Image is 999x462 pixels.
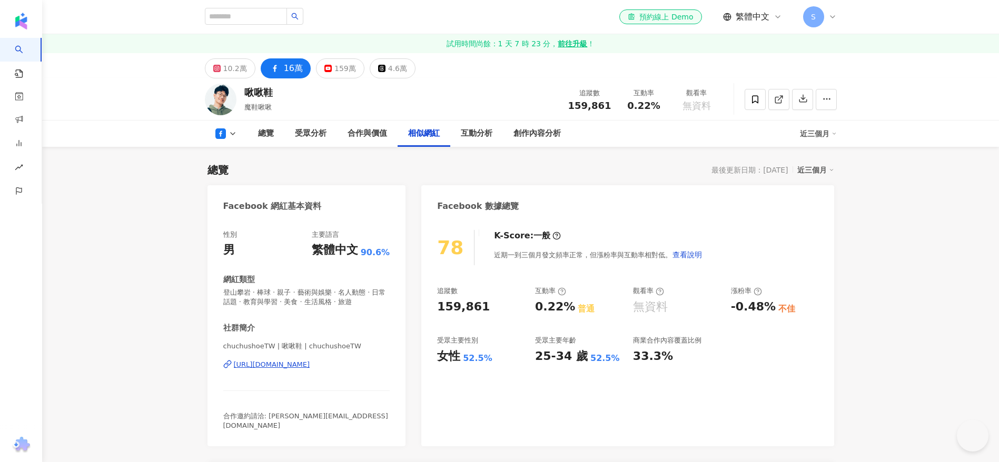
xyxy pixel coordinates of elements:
[957,420,988,451] iframe: Help Scout Beacon - Open
[312,242,358,258] div: 繁體中文
[223,200,322,212] div: Facebook 網紅基本資料
[568,100,611,111] span: 159,861
[437,237,463,258] div: 78
[513,127,561,140] div: 創作內容分析
[683,101,711,111] span: 無資料
[578,303,595,315] div: 普通
[223,288,390,307] span: 登山攀岩 · 棒球 · 親子 · 藝術與娛樂 · 名人動態 · 日常話題 · 教育與學習 · 美食 · 生活風格 · 旅遊
[568,88,611,98] div: 追蹤數
[334,61,356,76] div: 159萬
[205,58,255,78] button: 10.2萬
[711,166,788,174] div: 最後更新日期：[DATE]
[677,88,717,98] div: 觀看率
[811,11,816,23] span: S
[731,299,776,315] div: -0.48%
[15,38,36,79] a: search
[223,342,390,351] span: chuchushoeTW | 啾啾鞋 | chuchushoeTW
[223,274,255,285] div: 網紅類型
[633,348,673,365] div: 33.3%
[437,286,458,296] div: 追蹤數
[627,101,660,111] span: 0.22%
[223,61,247,76] div: 10.2萬
[244,86,273,99] div: 啾啾鞋
[797,163,834,177] div: 近三個月
[312,230,339,239] div: 主要語言
[731,286,762,296] div: 漲粉率
[223,230,237,239] div: 性別
[437,200,519,212] div: Facebook 數據總覽
[370,58,416,78] button: 4.6萬
[533,230,550,242] div: 一般
[244,103,272,111] span: 魔鞋啾啾
[361,247,390,258] span: 90.6%
[437,336,478,345] div: 受眾主要性別
[736,11,769,23] span: 繁體中文
[778,303,795,315] div: 不佳
[223,360,390,369] a: [URL][DOMAIN_NAME]
[633,336,701,345] div: 商業合作內容覆蓋比例
[463,353,492,364] div: 52.5%
[234,360,310,369] div: [URL][DOMAIN_NAME]
[223,242,235,258] div: 男
[461,127,492,140] div: 互動分析
[437,348,460,365] div: 女性
[590,353,620,364] div: 52.5%
[672,244,703,265] button: 查看說明
[672,250,702,259] span: 查看說明
[223,323,255,334] div: 社群簡介
[295,127,327,140] div: 受眾分析
[316,58,364,78] button: 159萬
[11,437,32,454] img: chrome extension
[42,34,999,53] a: 試用時間尚餘：1 天 7 時 23 分，前往升級！
[207,163,229,177] div: 總覽
[291,13,299,20] span: search
[388,61,407,76] div: 4.6萬
[348,127,387,140] div: 合作與價值
[261,58,311,78] button: 16萬
[223,412,388,429] span: 合作邀約請洽: [PERSON_NAME][EMAIL_ADDRESS][DOMAIN_NAME]
[800,125,837,142] div: 近三個月
[535,299,575,315] div: 0.22%
[535,348,588,365] div: 25-34 歲
[494,244,703,265] div: 近期一到三個月發文頻率正常，但漲粉率與互動率相對低。
[258,127,274,140] div: 總覽
[535,286,566,296] div: 互動率
[628,12,693,22] div: 預約線上 Demo
[437,299,490,315] div: 159,861
[558,38,587,49] strong: 前往升級
[624,88,664,98] div: 互動率
[205,84,236,115] img: KOL Avatar
[633,299,668,315] div: 無資料
[13,13,29,29] img: logo icon
[619,9,701,24] a: 預約線上 Demo
[15,157,23,180] span: rise
[494,230,561,242] div: K-Score :
[535,336,576,345] div: 受眾主要年齡
[284,61,303,76] div: 16萬
[408,127,440,140] div: 相似網紅
[633,286,664,296] div: 觀看率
